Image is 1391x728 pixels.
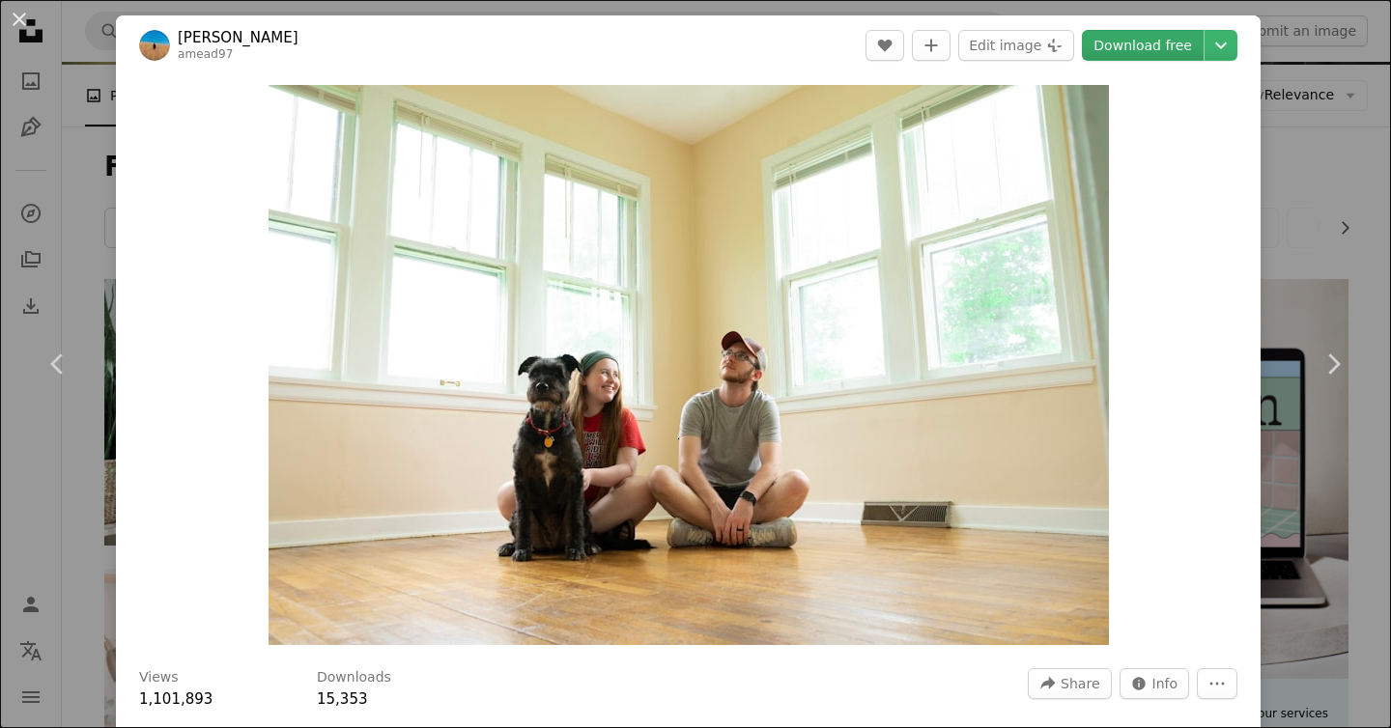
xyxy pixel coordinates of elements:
[139,690,213,708] span: 1,101,893
[317,690,368,708] span: 15,353
[1205,30,1237,61] button: Choose download size
[317,668,391,687] h3: Downloads
[912,30,951,61] button: Add to Collection
[1061,669,1099,698] span: Share
[958,30,1074,61] button: Edit image
[178,47,234,61] a: amead97
[1120,668,1190,699] button: Stats about this image
[139,30,170,61] img: Go to Andrew Mead's profile
[1197,668,1237,699] button: More Actions
[269,85,1109,645] img: woman in gray shirt sitting on brown wooden floor
[1275,271,1391,457] a: Next
[139,668,179,687] h3: Views
[1028,668,1111,699] button: Share this image
[269,85,1109,645] button: Zoom in on this image
[1152,669,1178,698] span: Info
[178,28,298,47] a: [PERSON_NAME]
[866,30,904,61] button: Like
[1082,30,1204,61] a: Download free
